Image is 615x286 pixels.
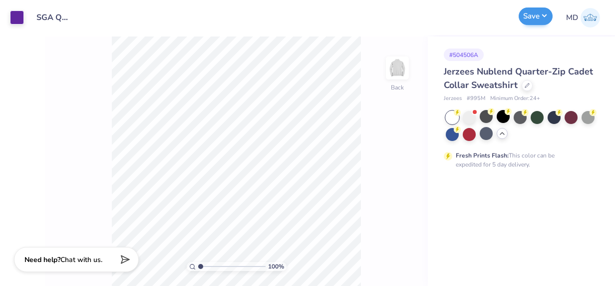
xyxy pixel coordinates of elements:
button: Save [519,7,553,25]
img: Mary Dewey [581,8,600,27]
strong: Fresh Prints Flash: [456,151,509,159]
div: # 504506A [444,48,484,61]
input: Untitled Design [29,7,78,27]
img: Back [387,58,407,78]
strong: Need help? [24,255,60,264]
span: Jerzees Nublend Quarter-Zip Cadet Collar Sweatshirt [444,65,593,91]
div: Back [391,83,404,92]
span: Minimum Order: 24 + [490,94,540,103]
span: Jerzees [444,94,462,103]
span: # 995M [467,94,485,103]
div: This color can be expedited for 5 day delivery. [456,151,579,169]
span: MD [566,12,578,23]
span: Chat with us. [60,255,102,264]
a: MD [566,8,600,27]
span: 100 % [268,262,284,271]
